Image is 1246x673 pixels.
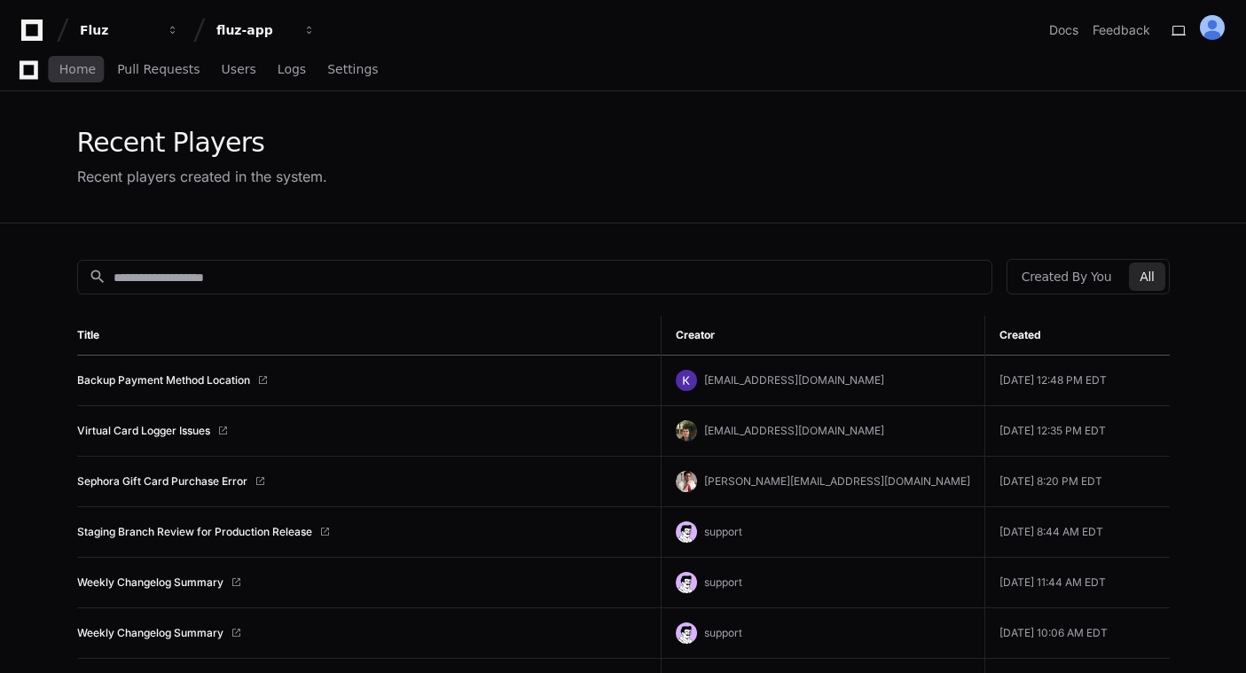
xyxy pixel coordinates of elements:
td: [DATE] 11:44 AM EDT [985,558,1170,608]
span: [PERSON_NAME][EMAIL_ADDRESS][DOMAIN_NAME] [704,474,970,488]
a: Weekly Changelog Summary [77,626,223,640]
div: Fluz [80,21,156,39]
span: support [704,525,742,538]
th: Created [985,316,1170,356]
span: [EMAIL_ADDRESS][DOMAIN_NAME] [704,424,884,437]
img: ACg8ocKYBhpekE0Hyv2bVe9YHZFFy8zuSV2tFDBhb5Gf1w93xO_wjg=s96-c [676,370,697,391]
a: Home [59,50,96,90]
iframe: Open customer support [1189,614,1237,662]
img: ALV-UjVD7KG1tMa88xDDI9ymlYHiJUIeQmn4ZkcTNlvp35G3ZPz_-IcYruOZ3BUwjg3IAGqnc7NeBF4ak2m6018ZT2E_fm5QU... [1200,15,1225,40]
td: [DATE] 8:20 PM EDT [985,457,1170,507]
td: [DATE] 8:44 AM EDT [985,507,1170,558]
button: Feedback [1093,21,1150,39]
span: support [704,626,742,639]
button: Fluz [73,14,186,46]
a: Docs [1049,21,1078,39]
mat-icon: search [89,268,106,286]
a: Staging Branch Review for Production Release [77,525,312,539]
button: Created By You [1011,262,1122,291]
span: Logs [278,64,306,74]
a: Sephora Gift Card Purchase Error [77,474,247,489]
span: [EMAIL_ADDRESS][DOMAIN_NAME] [704,373,884,387]
td: [DATE] 10:06 AM EDT [985,608,1170,659]
a: Logs [278,50,306,90]
img: ACg8ocLr5ocjS_DnUyfbXRNw75xRvVUWooYLev62PzYbnSNZmqzyVjIU=s96-c [676,471,697,492]
img: avatar [676,622,697,644]
div: Recent Players [77,127,327,159]
span: Pull Requests [117,64,200,74]
span: Users [222,64,256,74]
a: Virtual Card Logger Issues [77,424,210,438]
img: avatar [676,521,697,543]
span: Settings [327,64,378,74]
a: Settings [327,50,378,90]
td: [DATE] 12:48 PM EDT [985,356,1170,406]
span: Home [59,64,96,74]
span: support [704,575,742,589]
th: Title [77,316,662,356]
div: Recent players created in the system. [77,166,327,187]
div: fluz-app [216,21,293,39]
button: All [1129,262,1164,291]
th: Creator [662,316,985,356]
a: Pull Requests [117,50,200,90]
a: Weekly Changelog Summary [77,575,223,590]
img: ACg8ocJs1rV6a8pTCAcEraABaShIKfzCiQUT-29w4lSDAx3kp-G5VI0=s96-c [676,420,697,442]
button: fluz-app [209,14,323,46]
td: [DATE] 12:35 PM EDT [985,406,1170,457]
a: Users [222,50,256,90]
img: avatar [676,572,697,593]
a: Backup Payment Method Location [77,373,250,387]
